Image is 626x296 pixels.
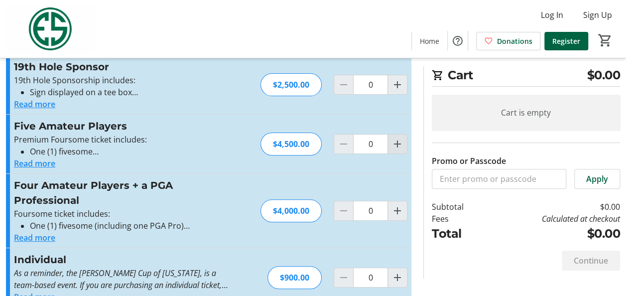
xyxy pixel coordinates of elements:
div: $4,000.00 [260,199,322,222]
a: Donations [476,32,540,50]
span: Sign Up [583,9,612,21]
a: Home [412,32,447,50]
li: One (1) fivesome (including one PGA Pro) [30,220,232,232]
td: Total [432,225,486,243]
label: Promo or Passcode [432,155,506,167]
span: $0.00 [587,66,621,84]
button: Increment by one [388,201,407,220]
button: Help [448,31,468,51]
h3: Four Amateur Players + a PGA Professional [14,178,232,208]
p: 19th Hole Sponsorship includes: [14,74,232,86]
button: Increment by one [388,268,407,287]
span: Donations [497,36,532,46]
td: Fees [432,213,486,225]
button: Read more [14,98,55,110]
span: Register [552,36,580,46]
p: Foursome ticket includes: [14,208,232,220]
button: Increment by one [388,75,407,94]
input: Enter promo or passcode [432,169,566,189]
h3: Individual [14,252,232,267]
h3: 19th Hole Sponsor [14,59,232,74]
h2: Cart [432,66,620,87]
input: Individual Quantity [353,268,388,288]
button: Read more [14,157,55,169]
input: 19th Hole Sponsor Quantity [353,75,388,95]
a: Register [544,32,588,50]
p: Premium Foursome ticket includes: [14,134,232,146]
div: $4,500.00 [260,133,322,155]
li: One (1) fivesome [30,146,232,157]
img: Evans Scholars Foundation's Logo [6,4,95,54]
td: $0.00 [486,225,620,243]
li: Sign displayed on a tee box [30,86,232,98]
span: Log In [541,9,563,21]
button: Apply [574,169,620,189]
button: Log In [533,7,571,23]
input: Five Amateur Players Quantity [353,134,388,154]
div: $900.00 [267,266,322,289]
button: Cart [596,31,614,49]
td: Calculated at checkout [486,213,620,225]
span: Apply [586,173,608,185]
span: Home [420,36,439,46]
button: Increment by one [388,135,407,153]
button: Read more [14,232,55,244]
input: Four Amateur Players + a PGA Professional Quantity [353,201,388,221]
div: $2,500.00 [260,73,322,96]
h3: Five Amateur Players [14,119,232,134]
td: Subtotal [432,201,486,213]
td: $0.00 [486,201,620,213]
div: Cart is empty [432,95,620,131]
button: Sign Up [575,7,620,23]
